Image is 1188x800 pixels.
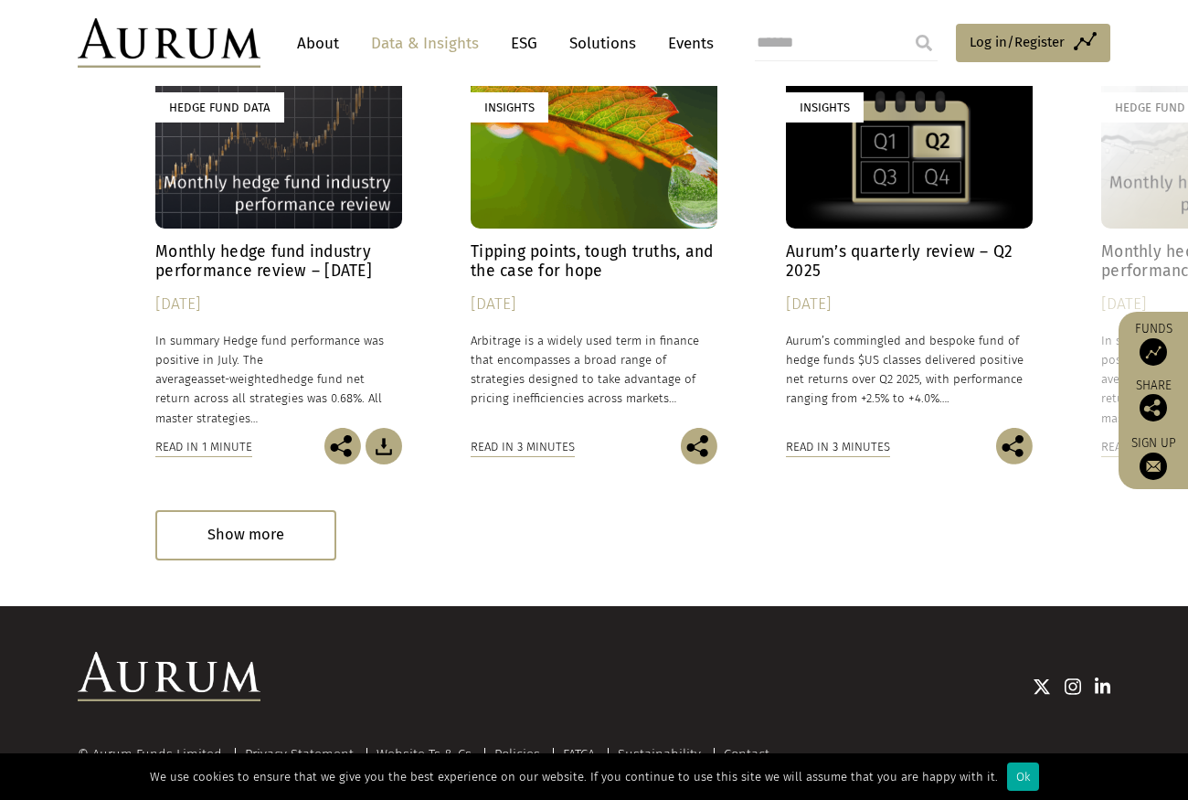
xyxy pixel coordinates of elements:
[471,331,717,409] p: Arbitrage is a widely used term in finance that encompasses a broad range of strategies designed ...
[560,27,645,60] a: Solutions
[1140,394,1167,421] img: Share this post
[197,372,280,386] span: asset-weighted
[786,331,1033,409] p: Aurum’s commingled and bespoke fund of hedge funds $US classes delivered positive net returns ove...
[245,746,354,763] a: Privacy Statement
[659,27,714,60] a: Events
[906,25,942,61] input: Submit
[155,242,402,281] h4: Monthly hedge fund industry performance review – [DATE]
[1140,338,1167,366] img: Access Funds
[1128,321,1179,366] a: Funds
[970,31,1065,53] span: Log in/Register
[956,24,1110,62] a: Log in/Register
[618,746,701,763] a: Sustainability
[471,74,717,428] a: Insights Tipping points, tough truths, and the case for hope [DATE] Arbitrage is a widely used te...
[155,74,402,428] a: Hedge Fund Data Monthly hedge fund industry performance review – [DATE] [DATE] In summary Hedge f...
[155,331,402,428] p: In summary Hedge fund performance was positive in July. The average hedge fund net return across ...
[563,746,595,763] a: FATCA
[78,18,260,68] img: Aurum
[78,748,231,762] div: © Aurum Funds Limited
[681,428,717,464] img: Share this post
[377,746,472,763] a: Website Ts & Cs
[996,428,1033,464] img: Share this post
[288,27,348,60] a: About
[1128,435,1179,480] a: Sign up
[155,510,336,560] div: Show more
[155,92,284,123] div: Hedge Fund Data
[786,437,890,457] div: Read in 3 minutes
[155,437,252,457] div: Read in 1 minute
[724,746,769,763] a: Contact
[366,428,402,464] img: Download Article
[362,27,488,60] a: Data & Insights
[502,27,546,60] a: ESG
[471,292,717,317] div: [DATE]
[471,92,548,123] div: Insights
[786,242,1033,281] h4: Aurum’s quarterly review – Q2 2025
[786,92,864,123] div: Insights
[324,428,361,464] img: Share this post
[494,746,540,763] a: Policies
[1095,677,1111,696] img: Linkedin icon
[471,437,575,457] div: Read in 3 minutes
[78,652,260,701] img: Aurum Logo
[1007,763,1039,791] div: Ok
[1033,677,1051,696] img: Twitter icon
[1140,453,1167,480] img: Sign up to our newsletter
[786,292,1033,317] div: [DATE]
[155,292,402,317] div: [DATE]
[786,74,1033,428] a: Insights Aurum’s quarterly review – Q2 2025 [DATE] Aurum’s commingled and bespoke fund of hedge f...
[1065,677,1081,696] img: Instagram icon
[471,242,717,281] h4: Tipping points, tough truths, and the case for hope
[1128,379,1179,421] div: Share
